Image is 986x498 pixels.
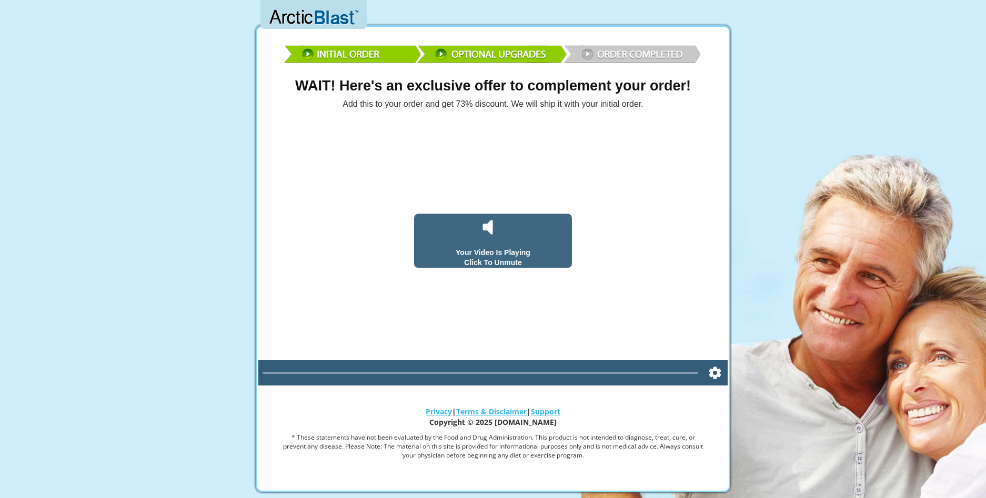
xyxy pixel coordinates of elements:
[254,99,732,109] h4: Add this to your order and get 73% discount. We will ship it with your initial order.
[254,78,732,94] h1: WAIT! Here's an exclusive offer to complement your order!
[283,406,703,428] p: | | Copyright © 2025 [DOMAIN_NAME]
[702,360,728,385] button: Settings
[426,406,452,416] a: Privacy
[413,213,573,269] div: Your Video Is PlayingClick To Unmute
[283,37,703,68] img: reviewbar.png
[456,406,527,416] a: Terms & Disclaimer
[456,248,530,268] div: Your Video Is Playing Click To Unmute
[283,433,703,460] p: * These statements have not been evaluated by the Food and Drug Administration. This product is n...
[531,406,560,416] a: Support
